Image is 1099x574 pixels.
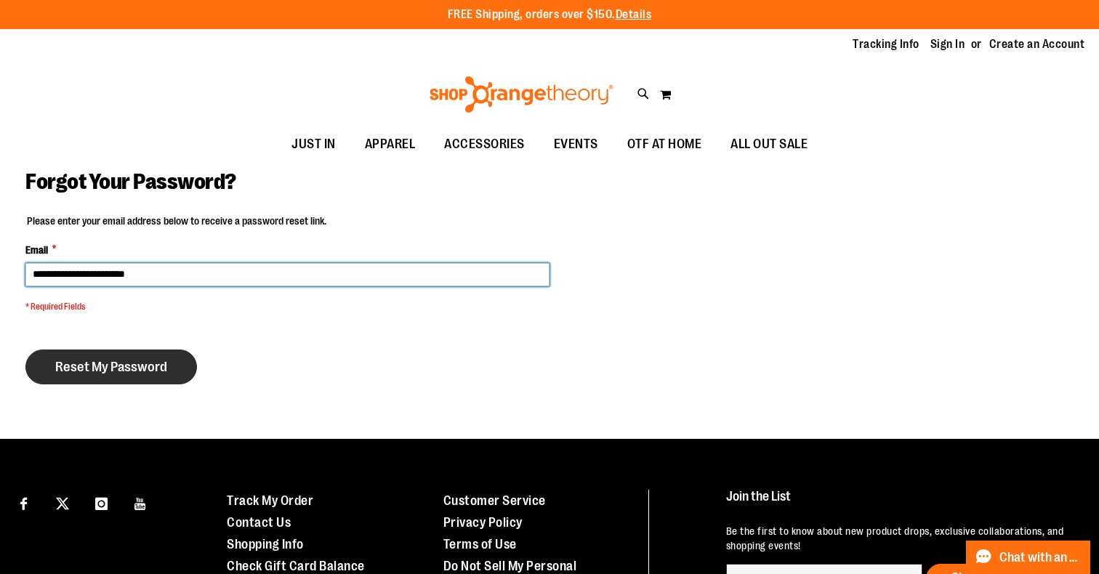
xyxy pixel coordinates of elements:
a: Check Gift Card Balance [227,559,365,573]
a: Contact Us [227,515,291,530]
a: Privacy Policy [443,515,523,530]
span: * Required Fields [25,301,549,313]
span: JUST IN [291,128,336,161]
p: FREE Shipping, orders over $150. [448,7,652,23]
a: Shopping Info [227,537,304,551]
a: Terms of Use [443,537,517,551]
a: Create an Account [989,36,1085,52]
span: ACCESSORIES [444,128,525,161]
a: Sign In [930,36,965,52]
legend: Please enter your email address below to receive a password reset link. [25,214,328,228]
a: Visit our X page [50,490,76,515]
a: Visit our Youtube page [128,490,153,515]
span: Forgot Your Password? [25,169,236,194]
p: Be the first to know about new product drops, exclusive collaborations, and shopping events! [726,524,1071,553]
a: Visit our Instagram page [89,490,114,515]
a: Customer Service [443,493,546,508]
span: ALL OUT SALE [730,128,808,161]
button: Chat with an Expert [966,541,1091,574]
a: Visit our Facebook page [11,490,36,515]
span: OTF AT HOME [627,128,702,161]
a: Track My Order [227,493,313,508]
span: Chat with an Expert [999,551,1082,565]
span: Email [25,243,48,257]
h4: Join the List [726,490,1071,517]
img: Twitter [56,497,69,510]
span: Reset My Password [55,359,167,375]
img: Shop Orangetheory [427,76,616,113]
a: Tracking Info [853,36,919,52]
span: APPAREL [365,128,416,161]
span: EVENTS [554,128,598,161]
button: Reset My Password [25,349,197,384]
a: Details [616,8,652,21]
